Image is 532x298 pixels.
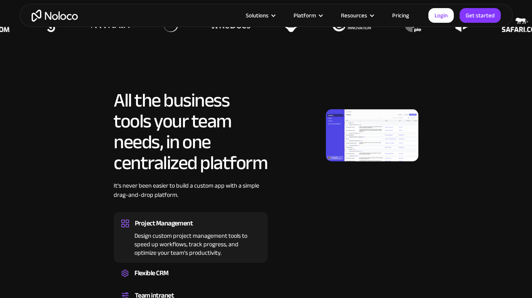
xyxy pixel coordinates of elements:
div: Create a custom CRM that you can adapt to your business’s needs, centralize your workflows, and m... [121,279,260,281]
div: Platform [284,10,331,20]
div: Project Management [135,218,193,229]
a: Login [428,8,454,23]
a: Pricing [383,10,419,20]
h2: All the business tools your team needs, in one centralized platform [114,90,268,173]
div: It’s never been easier to build a custom app with a simple drag-and-drop platform. [114,181,268,211]
a: home [32,10,78,22]
a: Get started [460,8,501,23]
div: Solutions [236,10,284,20]
div: Platform [294,10,316,20]
div: Resources [341,10,367,20]
div: Resources [331,10,383,20]
div: Solutions [246,10,269,20]
div: Design custom project management tools to speed up workflows, track progress, and optimize your t... [121,229,260,257]
div: Flexible CRM [134,268,169,279]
